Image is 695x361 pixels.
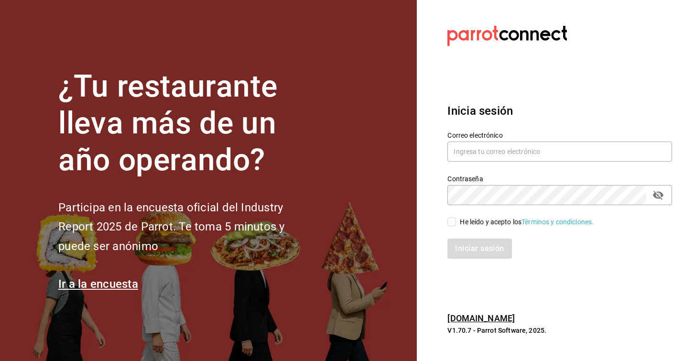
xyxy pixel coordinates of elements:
a: Términos y condiciones. [521,218,594,226]
button: passwordField [650,187,666,203]
p: V1.70.7 - Parrot Software, 2025. [447,326,672,335]
h1: ¿Tu restaurante lleva más de un año operando? [58,68,316,178]
h3: Inicia sesión [447,102,672,120]
label: Contraseña [447,175,672,182]
h2: Participa en la encuesta oficial del Industry Report 2025 de Parrot. Te toma 5 minutos y puede se... [58,198,316,256]
a: [DOMAIN_NAME] [447,313,515,323]
input: Ingresa tu correo electrónico [447,142,672,162]
a: Ir a la encuesta [58,277,138,291]
div: He leído y acepto los [460,217,594,227]
label: Correo electrónico [447,132,672,139]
